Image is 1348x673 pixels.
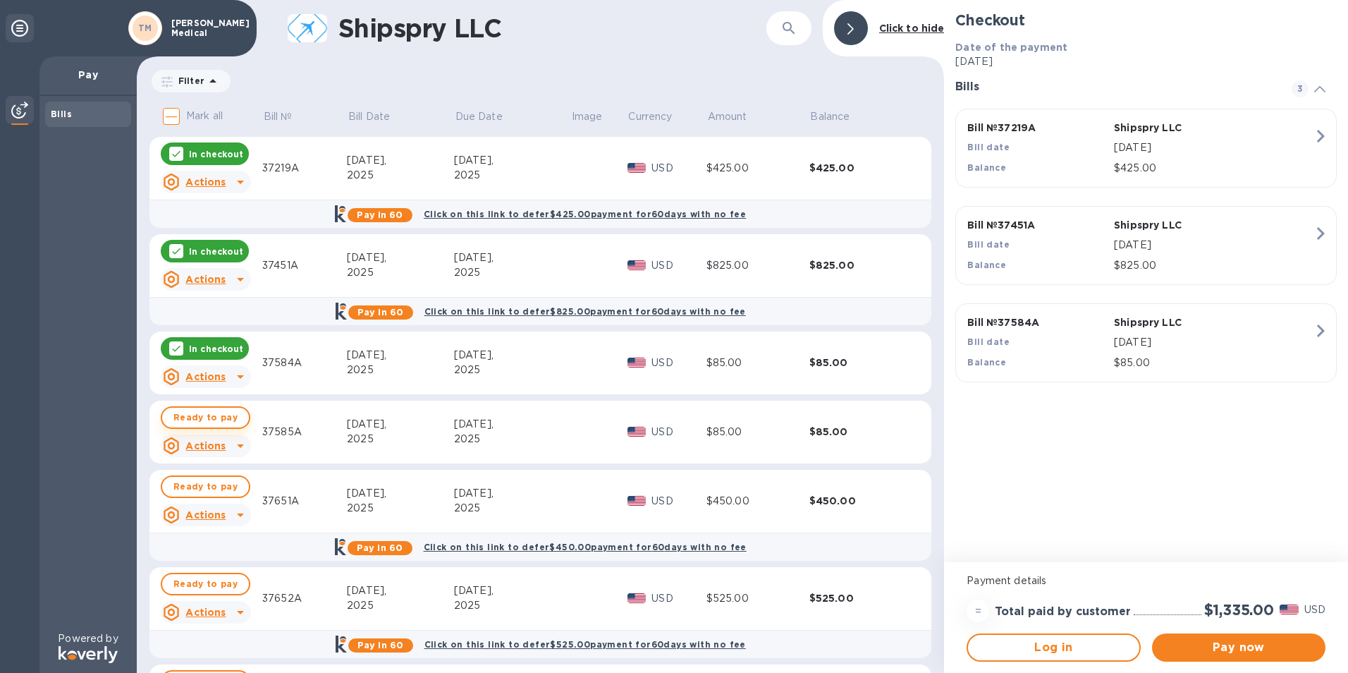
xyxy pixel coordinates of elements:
[262,161,347,176] div: 37219A
[979,639,1127,656] span: Log in
[454,265,570,280] div: 2025
[651,494,706,509] p: USD
[173,478,238,495] span: Ready to pay
[348,109,408,124] span: Bill Date
[454,432,570,447] div: 2025
[454,501,570,516] div: 2025
[1114,121,1255,135] p: Shipspry LLC
[810,109,850,124] p: Balance
[627,496,647,506] img: USD
[967,574,1325,588] p: Payment details
[628,109,672,124] span: Currency
[357,640,403,650] b: Pay in 60
[185,440,226,451] u: Actions
[264,109,311,124] span: Bill №
[347,348,454,363] div: [DATE],
[967,239,1010,250] b: Bill date
[454,153,570,168] div: [DATE],
[955,206,1337,285] button: Bill №37451AShipspry LLCBill date[DATE]Balance$825.00
[454,348,570,363] div: [DATE],
[161,406,250,429] button: Ready to pay
[706,494,809,509] div: $450.00
[651,591,706,606] p: USD
[572,109,603,124] p: Image
[454,363,570,377] div: 2025
[454,168,570,183] div: 2025
[1114,315,1255,329] p: Shipspry LLC
[455,109,503,124] p: Due Date
[708,109,747,124] p: Amount
[454,583,570,598] div: [DATE],
[347,250,454,265] div: [DATE],
[967,260,1006,270] b: Balance
[58,631,118,646] p: Powered by
[967,336,1010,347] b: Bill date
[627,427,647,437] img: USD
[651,356,706,370] p: USD
[955,303,1337,382] button: Bill №37584AShipspry LLCBill date[DATE]Balance$85.00
[967,218,1108,232] p: Bill № 37451A
[651,161,706,176] p: USD
[967,600,989,622] div: =
[424,209,746,219] b: Click on this link to defer $425.00 payment for 60 days with no fee
[189,148,243,160] p: In checkout
[189,245,243,257] p: In checkout
[455,109,521,124] span: Due Date
[1204,601,1274,619] h2: $1,335.00
[809,356,912,370] div: $85.00
[967,633,1140,662] button: Log in
[347,486,454,501] div: [DATE],
[173,75,204,87] p: Filter
[357,210,403,220] b: Pay in 60
[955,80,1275,94] h3: Bills
[810,109,868,124] span: Balance
[627,593,647,603] img: USD
[967,142,1010,152] b: Bill date
[51,109,72,119] b: Bills
[706,425,809,439] div: $85.00
[347,168,454,183] div: 2025
[347,432,454,447] div: 2025
[955,109,1337,188] button: Bill №37219AShipspry LLCBill date[DATE]Balance$425.00
[1152,633,1325,662] button: Pay now
[706,356,809,370] div: $85.00
[347,265,454,280] div: 2025
[706,258,809,273] div: $825.00
[161,573,250,595] button: Ready to pay
[357,307,403,317] b: Pay in 60
[1114,140,1313,155] p: [DATE]
[186,109,223,123] p: Mark all
[708,109,766,124] span: Amount
[809,161,912,175] div: $425.00
[185,176,226,188] u: Actions
[809,591,912,605] div: $525.00
[651,425,706,439] p: USD
[1114,258,1313,273] p: $825.00
[262,494,347,509] div: 37651A
[185,371,226,382] u: Actions
[1114,335,1313,350] p: [DATE]
[264,109,293,124] p: Bill №
[347,583,454,598] div: [DATE],
[161,475,250,498] button: Ready to pay
[424,542,747,552] b: Click on this link to defer $450.00 payment for 60 days with no fee
[1114,218,1255,232] p: Shipspry LLC
[51,68,125,82] p: Pay
[706,161,809,176] div: $425.00
[955,54,1337,69] p: [DATE]
[185,509,226,521] u: Actions
[262,258,347,273] div: 37451A
[357,542,403,553] b: Pay in 60
[424,639,746,650] b: Click on this link to defer $525.00 payment for 60 days with no fee
[454,417,570,432] div: [DATE],
[627,163,647,173] img: USD
[995,605,1131,619] h3: Total paid by customer
[347,363,454,377] div: 2025
[627,358,647,368] img: USD
[454,486,570,501] div: [DATE],
[1280,605,1299,614] img: USD
[651,258,706,273] p: USD
[809,494,912,508] div: $450.00
[173,409,238,426] span: Ready to pay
